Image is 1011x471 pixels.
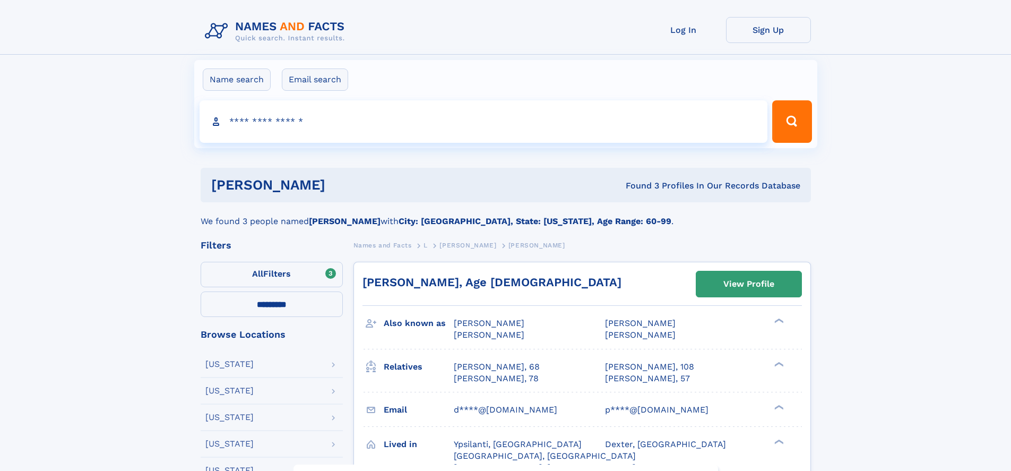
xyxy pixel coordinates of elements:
span: [PERSON_NAME] [508,242,565,249]
div: Browse Locations [201,330,343,339]
label: Name search [203,68,271,91]
span: [PERSON_NAME] [605,330,676,340]
h1: [PERSON_NAME] [211,178,476,192]
h3: Relatives [384,358,454,376]
a: [PERSON_NAME], 68 [454,361,540,373]
div: [US_STATE] [205,413,254,422]
h3: Email [384,401,454,419]
label: Email search [282,68,348,91]
button: Search Button [772,100,811,143]
span: All [252,269,263,279]
a: [PERSON_NAME], Age [DEMOGRAPHIC_DATA] [362,276,621,289]
div: Filters [201,241,343,250]
input: search input [200,100,768,143]
a: Names and Facts [353,238,412,252]
b: [PERSON_NAME] [309,216,381,226]
div: ❯ [772,361,784,367]
label: Filters [201,262,343,287]
a: [PERSON_NAME] [439,238,496,252]
div: View Profile [723,272,774,296]
h3: Also known as [384,314,454,332]
div: Found 3 Profiles In Our Records Database [476,180,800,192]
span: Dexter, [GEOGRAPHIC_DATA] [605,439,726,449]
h3: Lived in [384,435,454,453]
a: [PERSON_NAME], 78 [454,373,539,384]
a: [PERSON_NAME], 108 [605,361,694,373]
a: L [424,238,428,252]
a: View Profile [696,271,801,297]
span: [PERSON_NAME] [439,242,496,249]
span: [PERSON_NAME] [454,318,524,328]
a: Sign Up [726,17,811,43]
div: [US_STATE] [205,440,254,448]
span: Ypsilanti, [GEOGRAPHIC_DATA] [454,439,582,449]
span: L [424,242,428,249]
span: [PERSON_NAME] [605,318,676,328]
img: Logo Names and Facts [201,17,353,46]
div: [US_STATE] [205,387,254,395]
div: [US_STATE] [205,360,254,369]
div: We found 3 people named with . [201,202,811,228]
b: City: [GEOGRAPHIC_DATA], State: [US_STATE], Age Range: 60-99 [399,216,671,226]
div: ❯ [772,318,784,324]
a: Log In [641,17,726,43]
a: [PERSON_NAME], 57 [605,373,690,384]
span: [PERSON_NAME] [454,330,524,340]
div: ❯ [772,404,784,410]
div: ❯ [772,438,784,445]
span: [GEOGRAPHIC_DATA], [GEOGRAPHIC_DATA] [454,451,636,461]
